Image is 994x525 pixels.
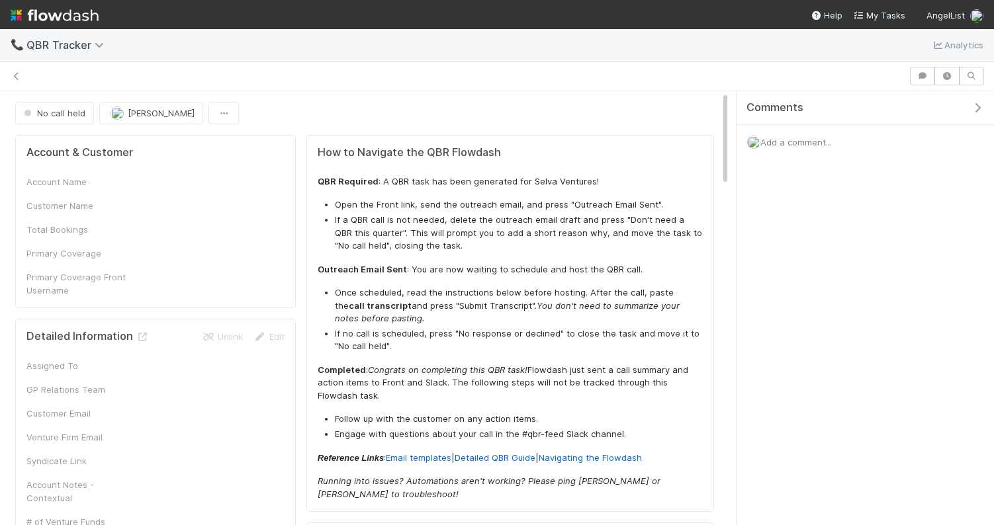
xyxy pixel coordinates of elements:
[746,101,803,114] span: Comments
[26,359,126,372] div: Assigned To
[368,364,527,375] em: Congrats on completing this QBR task!
[335,413,703,426] li: Follow up with the customer on any action items.
[931,37,983,53] a: Analytics
[26,454,126,467] div: Syndicate Link
[853,10,905,20] span: My Tasks
[26,430,126,444] div: Venture Firm Email
[318,176,379,186] strong: QBR Required
[455,452,535,463] a: Detailed QBR Guide
[318,452,703,465] p: : | |
[99,102,203,124] button: [PERSON_NAME]
[26,146,133,159] h5: Account & Customer
[811,9,842,22] div: Help
[747,136,760,149] img: avatar_4aa8e4fd-f2b7-45ba-a6a5-94a913ad1fe4.png
[539,452,642,463] a: Navigating the Flowdash
[318,475,660,499] em: Running into issues? Automations aren't working? Please ping [PERSON_NAME] or [PERSON_NAME] to tr...
[26,38,111,52] span: QBR Tracker
[26,383,126,396] div: GP Relations Team
[318,264,407,274] strong: Outreach Email Sent
[335,300,680,324] em: You don't need to summarize your notes before pasting.
[760,137,832,147] span: Add a comment...
[318,263,703,276] p: : You are now waiting to schedule and host the QBR call.
[21,108,85,118] span: No call held
[335,428,703,441] li: Engage with questions about your call in the #qbr-feed Slack channel.
[11,4,99,26] img: logo-inverted-e16ddd16eac7371096b0.svg
[26,175,126,188] div: Account Name
[26,478,126,505] div: Account Notes - Contextual
[128,108,195,118] span: [PERSON_NAME]
[853,9,905,22] a: My Tasks
[26,199,126,212] div: Customer Name
[318,175,703,188] p: : A QBR task has been generated for Selva Ventures!
[253,331,285,342] a: Edit
[318,453,384,463] strong: Reference Links
[970,9,983,22] img: avatar_4aa8e4fd-f2b7-45ba-a6a5-94a913ad1fe4.png
[11,39,24,50] span: 📞
[111,106,124,120] img: avatar_4aa8e4fd-f2b7-45ba-a6a5-94a913ad1fe4.png
[335,198,703,212] li: Open the Front link, send the outreach email, and press "Outreach Email Sent".
[349,300,412,311] strong: call transcript
[15,102,94,124] button: No call held
[26,223,126,236] div: Total Bookings
[26,330,149,343] h5: Detailed Information
[202,331,243,342] a: Unlink
[335,327,703,353] li: If no call is scheduled, press "No response or declined" to close the task and move it to "No cal...
[26,407,126,420] div: Customer Email
[335,286,703,325] li: Once scheduled, read the instructions below before hosting. After the call, paste the and press "...
[318,364,703,403] p: : Flowdash just sent a call summary and action items to Front and Slack. The following steps will...
[318,146,703,159] h5: How to Navigate the QBR Flowdash
[26,270,126,297] div: Primary Coverage Front Username
[926,10,965,20] span: AngelList
[318,364,366,375] strong: Completed
[386,452,451,463] a: Email templates
[335,214,703,253] li: If a QBR call is not needed, delete the outreach email draft and press "Don't need a QBR this qua...
[26,247,126,260] div: Primary Coverage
